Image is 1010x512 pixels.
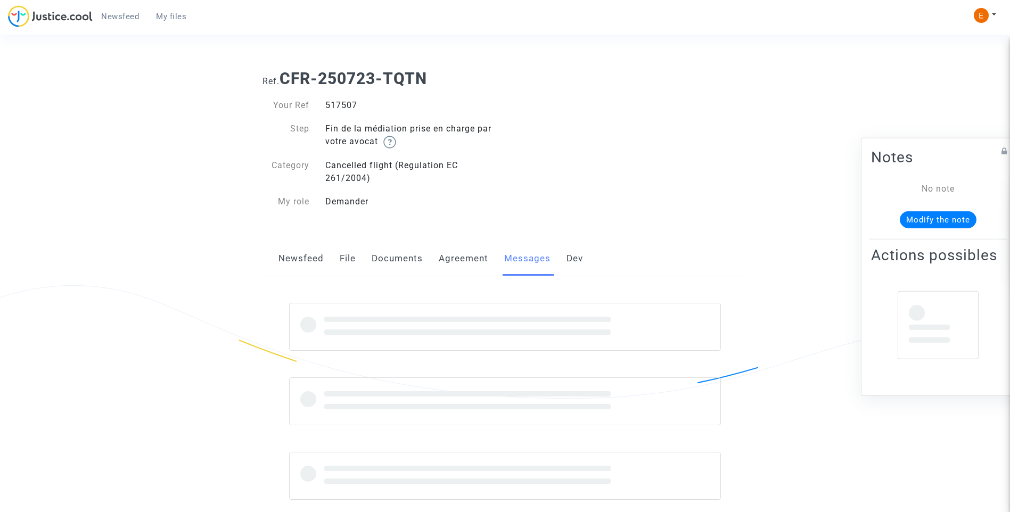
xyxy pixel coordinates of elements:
a: Documents [372,241,423,276]
span: Newsfeed [101,12,139,21]
span: Ref. [262,76,280,86]
a: Newsfeed [278,241,324,276]
a: Messages [504,241,551,276]
button: Modify the note [900,211,976,228]
a: My files [147,9,195,24]
div: Step [254,122,317,148]
span: My files [156,12,186,21]
b: CFR-250723-TQTN [280,69,427,88]
div: 517507 [317,99,505,112]
img: help.svg [383,136,396,148]
div: Category [254,159,317,185]
div: Demander [317,195,505,208]
div: No note [887,183,989,195]
div: Fin de la médiation prise en charge par votre avocat [317,122,505,148]
a: Agreement [439,241,488,276]
a: Newsfeed [93,9,147,24]
div: Cancelled flight (Regulation EC 261/2004) [317,159,505,185]
div: My role [254,195,317,208]
a: Dev [566,241,583,276]
h2: Actions possibles [871,246,1005,265]
a: File [340,241,356,276]
h2: Notes [871,148,1005,167]
div: Your Ref [254,99,317,112]
img: jc-logo.svg [8,5,93,27]
img: ACg8ocIeiFvHKe4dA5oeRFd_CiCnuxWUEc1A2wYhRJE3TTWt=s96-c [974,8,989,23]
